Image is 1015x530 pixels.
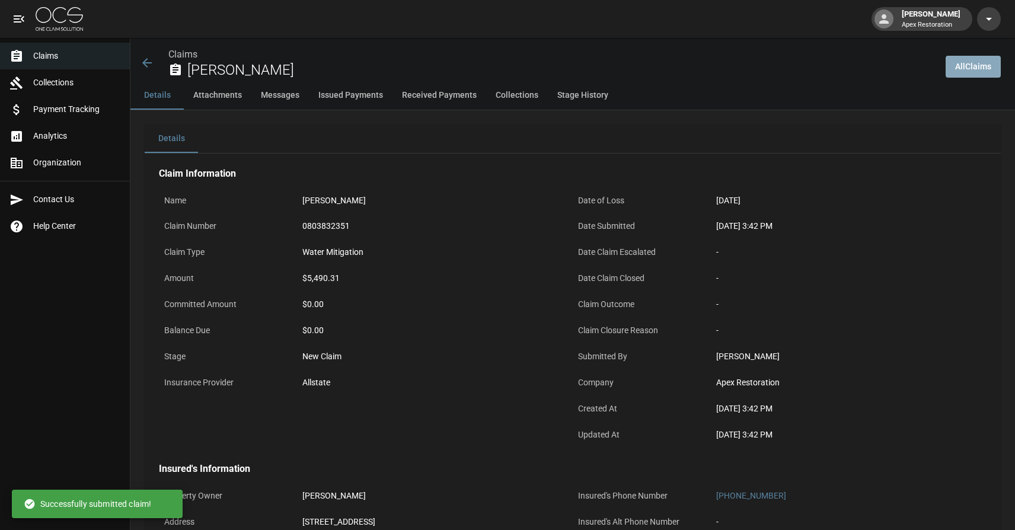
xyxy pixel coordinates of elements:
[573,397,711,420] p: Created At
[716,350,981,363] div: [PERSON_NAME]
[33,193,120,206] span: Contact Us
[159,463,987,475] h4: Insured's Information
[184,81,251,110] button: Attachments
[130,81,1015,110] div: anchor tabs
[168,49,197,60] a: Claims
[302,272,340,285] div: $5,490.31
[130,81,184,110] button: Details
[716,403,981,415] div: [DATE] 3:42 PM
[33,130,120,142] span: Analytics
[573,345,711,368] p: Submitted By
[573,267,711,290] p: Date Claim Closed
[251,81,309,110] button: Messages
[716,272,981,285] div: -
[302,490,366,502] div: [PERSON_NAME]
[159,267,297,290] p: Amount
[573,319,711,342] p: Claim Closure Reason
[159,345,297,368] p: Stage
[573,423,711,446] p: Updated At
[486,81,548,110] button: Collections
[302,298,567,311] div: $0.00
[392,81,486,110] button: Received Payments
[309,81,392,110] button: Issued Payments
[159,293,297,316] p: Committed Amount
[145,124,1001,153] div: details tabs
[573,241,711,264] p: Date Claim Escalated
[716,324,981,337] div: -
[716,246,981,258] div: -
[302,220,350,232] div: 0803832351
[145,124,198,153] button: Details
[33,103,120,116] span: Payment Tracking
[573,484,711,507] p: Insured's Phone Number
[897,8,965,30] div: [PERSON_NAME]
[33,157,120,169] span: Organization
[573,293,711,316] p: Claim Outcome
[302,376,330,389] div: Allstate
[159,319,297,342] p: Balance Due
[187,62,936,79] h2: [PERSON_NAME]
[302,350,567,363] div: New Claim
[902,20,960,30] p: Apex Restoration
[573,189,711,212] p: Date of Loss
[716,220,981,232] div: [DATE] 3:42 PM
[946,56,1001,78] a: AllClaims
[548,81,618,110] button: Stage History
[716,298,981,311] div: -
[716,429,981,441] div: [DATE] 3:42 PM
[302,246,363,258] div: Water Mitigation
[159,241,297,264] p: Claim Type
[33,50,120,62] span: Claims
[36,7,83,31] img: ocs-logo-white-transparent.png
[24,493,151,515] div: Successfully submitted claim!
[716,194,740,207] div: [DATE]
[302,194,366,207] div: [PERSON_NAME]
[716,376,981,389] div: Apex Restoration
[716,516,719,528] div: -
[33,220,120,232] span: Help Center
[159,484,297,507] p: Property Owner
[168,47,936,62] nav: breadcrumb
[573,215,711,238] p: Date Submitted
[159,371,297,394] p: Insurance Provider
[716,491,786,500] a: [PHONE_NUMBER]
[33,76,120,89] span: Collections
[159,215,297,238] p: Claim Number
[7,7,31,31] button: open drawer
[573,371,711,394] p: Company
[302,324,567,337] div: $0.00
[159,189,297,212] p: Name
[302,516,386,528] div: [STREET_ADDRESS]
[159,168,987,180] h4: Claim Information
